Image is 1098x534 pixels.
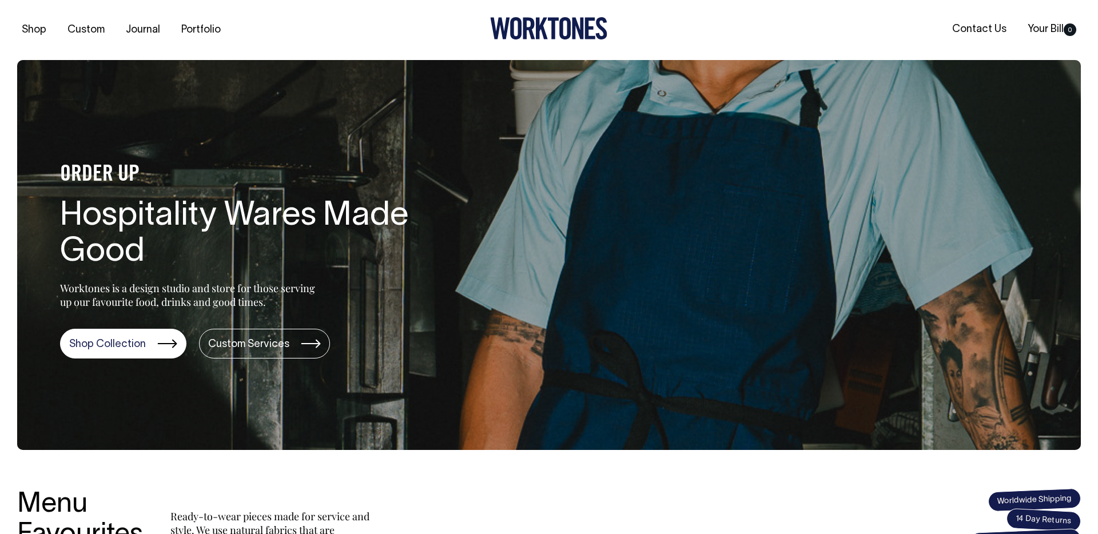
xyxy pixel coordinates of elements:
a: Custom Services [199,329,330,358]
a: Shop Collection [60,329,186,358]
a: Your Bill0 [1023,20,1081,39]
h1: Hospitality Wares Made Good [60,198,426,272]
span: Worldwide Shipping [988,488,1081,512]
span: 0 [1064,23,1076,36]
a: Custom [63,21,109,39]
a: Contact Us [948,20,1011,39]
a: Portfolio [177,21,225,39]
span: 14 Day Returns [1006,508,1081,532]
a: Shop [17,21,51,39]
h4: ORDER UP [60,163,426,187]
p: Worktones is a design studio and store for those serving up our favourite food, drinks and good t... [60,281,320,309]
a: Journal [121,21,165,39]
